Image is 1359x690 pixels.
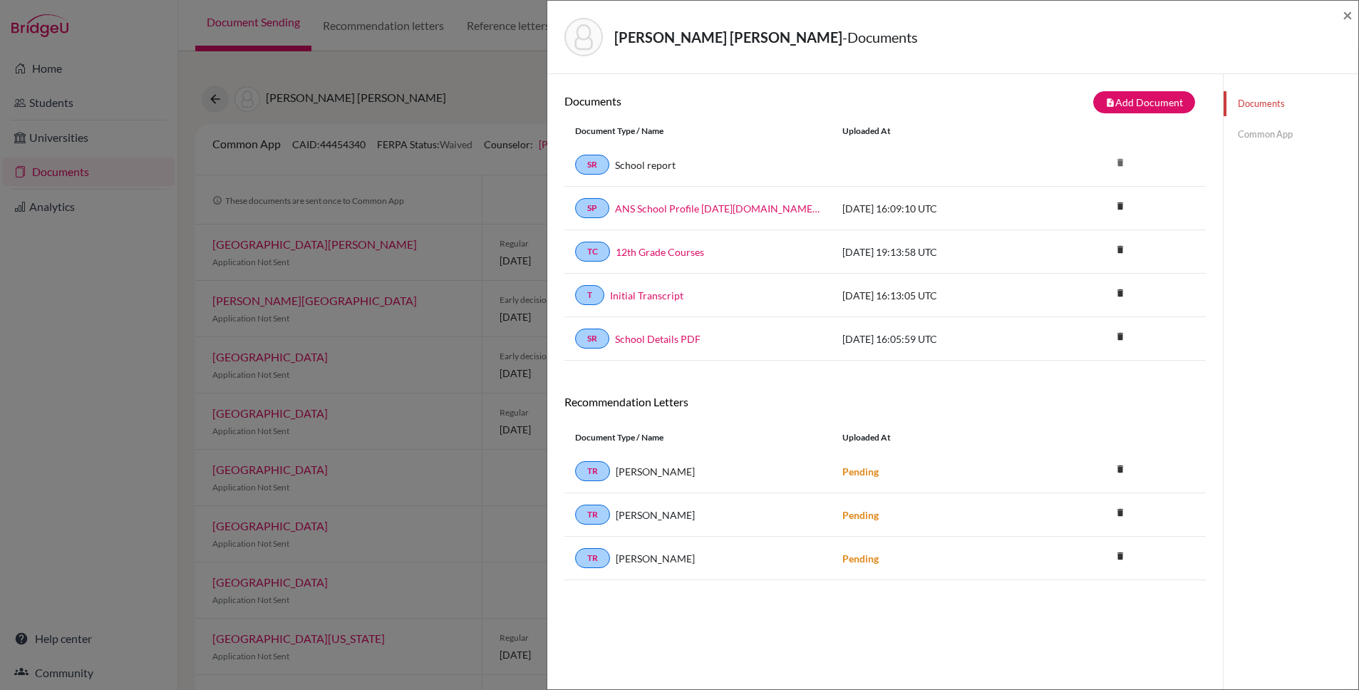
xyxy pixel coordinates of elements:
div: [DATE] 16:13:05 UTC [832,288,1045,303]
a: delete [1110,284,1131,304]
span: [PERSON_NAME] [616,508,695,522]
strong: [PERSON_NAME] [PERSON_NAME] [614,29,842,46]
i: note_add [1105,98,1115,108]
a: TC [575,242,610,262]
a: TR [575,505,610,525]
a: Common App [1224,122,1358,147]
a: delete [1110,241,1131,260]
button: note_addAdd Document [1093,91,1195,113]
i: delete [1110,195,1131,217]
a: delete [1110,504,1131,523]
strong: Pending [842,509,879,521]
div: [DATE] 16:09:10 UTC [832,201,1045,216]
a: School Details PDF [615,331,701,346]
i: delete [1110,545,1131,567]
i: delete [1110,282,1131,304]
div: [DATE] 16:05:59 UTC [832,331,1045,346]
a: delete [1110,547,1131,567]
i: delete [1110,458,1131,480]
span: × [1343,4,1353,25]
a: ANS School Profile [DATE][DOMAIN_NAME][DATE]_wide [615,201,821,216]
span: - Documents [842,29,918,46]
a: delete [1110,197,1131,217]
div: Uploaded at [832,431,1045,444]
a: TR [575,548,610,568]
i: delete [1110,239,1131,260]
a: 12th Grade Courses [616,244,704,259]
a: TR [575,461,610,481]
a: delete [1110,460,1131,480]
div: Document Type / Name [564,431,832,444]
button: Close [1343,6,1353,24]
a: SR [575,155,609,175]
span: [PERSON_NAME] [616,551,695,566]
a: SR [575,329,609,349]
a: Documents [1224,91,1358,116]
a: SP [575,198,609,218]
div: Uploaded at [832,125,1045,138]
strong: Pending [842,552,879,565]
a: T [575,285,604,305]
i: delete [1110,326,1131,347]
a: School report [615,158,676,172]
h6: Documents [564,94,885,108]
span: [PERSON_NAME] [616,464,695,479]
div: [DATE] 19:13:58 UTC [832,244,1045,259]
a: delete [1110,328,1131,347]
strong: Pending [842,465,879,478]
h6: Recommendation Letters [564,395,1206,408]
i: delete [1110,152,1131,173]
div: Document Type / Name [564,125,832,138]
a: Initial Transcript [610,288,683,303]
i: delete [1110,502,1131,523]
